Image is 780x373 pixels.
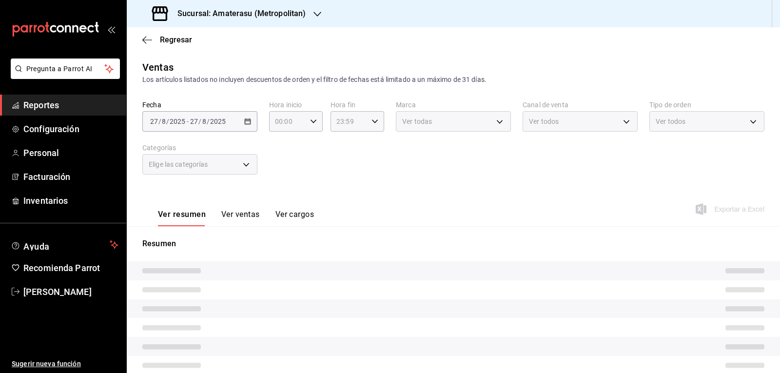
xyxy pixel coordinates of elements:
[23,194,118,207] span: Inventarios
[190,118,198,125] input: --
[12,359,118,369] span: Sugerir nueva función
[142,144,257,151] label: Categorías
[23,261,118,275] span: Recomienda Parrot
[150,118,158,125] input: --
[11,59,120,79] button: Pregunta a Parrot AI
[529,117,559,126] span: Ver todos
[142,101,257,108] label: Fecha
[142,35,192,44] button: Regresar
[23,146,118,159] span: Personal
[142,238,764,250] p: Resumen
[656,117,685,126] span: Ver todos
[649,101,764,108] label: Tipo de orden
[23,170,118,183] span: Facturación
[396,101,511,108] label: Marca
[210,118,226,125] input: ----
[23,239,106,251] span: Ayuda
[160,35,192,44] span: Regresar
[149,159,208,169] span: Elige las categorías
[26,64,105,74] span: Pregunta a Parrot AI
[275,210,314,226] button: Ver cargos
[23,122,118,136] span: Configuración
[158,118,161,125] span: /
[161,118,166,125] input: --
[142,60,174,75] div: Ventas
[269,101,323,108] label: Hora inicio
[187,118,189,125] span: -
[402,117,432,126] span: Ver todas
[158,210,314,226] div: navigation tabs
[169,118,186,125] input: ----
[23,285,118,298] span: [PERSON_NAME]
[170,8,306,20] h3: Sucursal: Amaterasu (Metropolitan)
[202,118,207,125] input: --
[523,101,638,108] label: Canal de venta
[331,101,384,108] label: Hora fin
[166,118,169,125] span: /
[207,118,210,125] span: /
[221,210,260,226] button: Ver ventas
[107,25,115,33] button: open_drawer_menu
[23,98,118,112] span: Reportes
[7,71,120,81] a: Pregunta a Parrot AI
[158,210,206,226] button: Ver resumen
[198,118,201,125] span: /
[142,75,764,85] div: Los artículos listados no incluyen descuentos de orden y el filtro de fechas está limitado a un m...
